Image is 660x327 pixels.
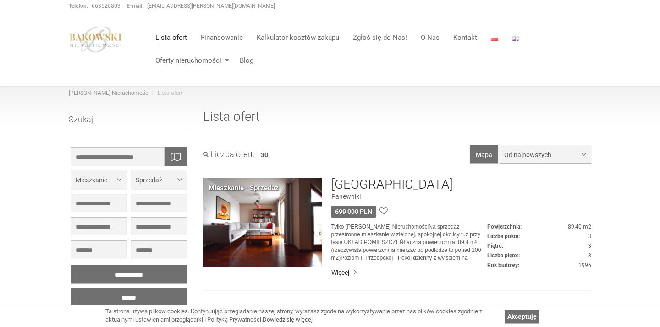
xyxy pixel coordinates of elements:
[487,252,591,260] dd: 3
[487,242,591,250] dd: 3
[331,223,487,262] p: Tylko [PERSON_NAME] NieruchomościNa sprzedaż przestronne mieszkanie w zielonej, spokojnej okolicy...
[69,115,189,131] h3: Szukaj
[136,175,175,185] span: Sprzedaż
[487,233,520,240] dt: Liczba pokoi:
[203,150,255,159] h3: Liczba ofert:
[487,242,503,250] dt: Piętro:
[164,147,187,166] div: Wyszukaj na mapie
[148,28,194,47] a: Lista ofert
[203,178,322,267] img: Mieszkanie Sprzedaż Katowice Panewniki Szafirowa
[446,28,484,47] a: Kontakt
[263,316,313,323] a: Dowiedz się więcej
[209,183,279,193] div: Mieszkanie · Sprzedaż
[504,150,580,159] span: Od najnowszych
[261,151,268,158] span: 30
[346,28,414,47] a: Zgłoś się do Nas!
[126,3,143,9] strong: E-mail:
[500,145,591,163] button: Od najnowszych
[414,28,446,47] a: O Nas
[76,175,115,185] span: Mieszkanie
[233,51,253,70] a: Blog
[487,223,591,231] dd: 89,40 m2
[331,206,376,218] div: 699 000 PLN
[149,89,182,97] li: Lista ofert
[505,310,539,323] a: Akceptuję
[331,192,591,201] figure: Panewniki
[69,3,88,9] strong: Telefon:
[512,36,519,41] img: English
[487,262,591,269] dd: 1996
[470,145,498,163] button: Mapa
[69,90,149,96] a: [PERSON_NAME] Nieruchomości
[194,28,250,47] a: Finansowanie
[487,223,522,231] dt: Powierzchnia:
[147,3,275,9] a: [EMAIL_ADDRESS][PERSON_NAME][DOMAIN_NAME]
[131,170,187,189] button: Sprzedaż
[69,26,123,53] img: logo
[105,307,500,324] div: Ta strona używa plików cookies. Kontynuując przeglądanie naszej strony, wyrażasz zgodę na wykorzy...
[491,36,498,41] img: Polski
[331,268,591,277] a: Więcej
[250,28,346,47] a: Kalkulator kosztów zakupu
[487,262,519,269] dt: Rok budowy:
[71,170,126,189] button: Mieszkanie
[203,110,592,131] h1: Lista ofert
[148,51,233,70] a: Oferty nieruchomości
[487,252,520,260] dt: Liczba pięter:
[92,3,121,9] a: 663526803
[487,233,591,240] dd: 3
[331,178,453,192] a: [GEOGRAPHIC_DATA]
